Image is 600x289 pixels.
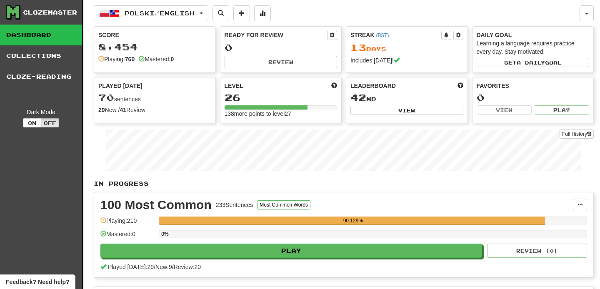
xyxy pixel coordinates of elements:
div: 90.129% [161,217,545,225]
div: Favorites [477,82,590,90]
p: In Progress [94,179,594,188]
span: / [172,264,174,270]
strong: 29 [98,107,105,113]
strong: 760 [125,56,135,62]
div: 138 more points to level 27 [225,110,337,118]
div: 8,454 [98,42,211,52]
span: This week in points, UTC [457,82,463,90]
a: (BST) [376,32,389,38]
div: 100 Most Common [100,199,212,211]
button: On [23,118,41,127]
div: nd [350,92,463,103]
span: Leaderboard [350,82,396,90]
div: 26 [225,92,337,103]
div: 0 [477,92,590,103]
span: New: 9 [155,264,172,270]
span: Level [225,82,243,90]
button: Review (0) [487,244,587,258]
div: 0 [225,42,337,53]
div: Includes [DATE]! [350,56,463,65]
div: Mastered: 0 [100,230,155,244]
button: Polski/English [94,5,208,21]
div: Streak [350,31,441,39]
button: Search sentences [212,5,229,21]
a: Full History [560,130,594,139]
span: Open feedback widget [6,278,69,286]
span: Score more points to level up [331,82,337,90]
div: Clozemaster [23,8,77,17]
div: Dark Mode [6,108,76,116]
button: Most Common Words [257,200,310,209]
div: Ready for Review [225,31,327,39]
span: a daily [517,60,545,65]
div: Mastered: [139,55,174,63]
div: Playing: 210 [100,217,155,230]
span: Played [DATE]: 29 [108,264,154,270]
button: Play [100,244,482,258]
button: View [477,105,532,115]
button: Add sentence to collection [233,5,250,21]
strong: 41 [120,107,126,113]
div: Day s [350,42,463,53]
strong: 0 [170,56,174,62]
div: sentences [98,92,211,103]
button: Seta dailygoal [477,58,590,67]
span: / [154,264,155,270]
div: 233 Sentences [216,201,253,209]
div: Learning a language requires practice every day. Stay motivated! [477,39,590,56]
div: Playing: [98,55,135,63]
span: 13 [350,42,366,53]
span: Polski / English [125,10,195,17]
button: Off [41,118,59,127]
span: Played [DATE] [98,82,142,90]
button: Review [225,56,337,68]
button: More stats [254,5,271,21]
button: View [350,106,463,115]
span: 70 [98,92,114,103]
div: Daily Goal [477,31,590,39]
span: 42 [350,92,366,103]
span: Review: 20 [174,264,201,270]
button: Play [534,105,589,115]
div: Score [98,31,211,39]
div: New / Review [98,106,211,114]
